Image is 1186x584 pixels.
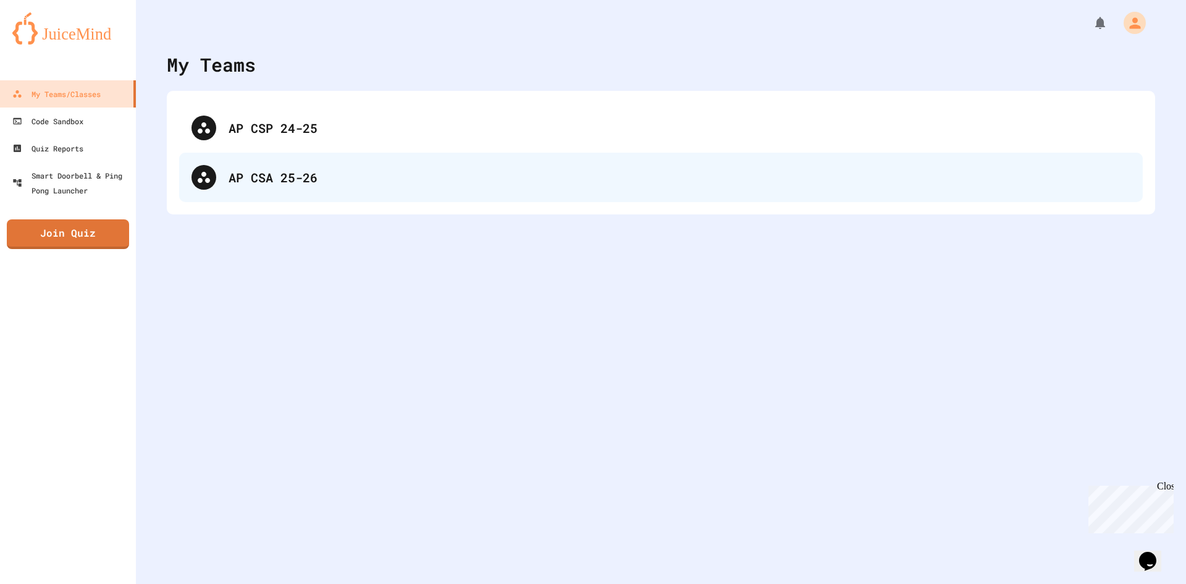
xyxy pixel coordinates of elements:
[229,119,1130,137] div: AP CSP 24-25
[12,141,83,156] div: Quiz Reports
[5,5,85,78] div: Chat with us now!Close
[179,153,1143,202] div: AP CSA 25-26
[12,114,83,129] div: Code Sandbox
[1134,535,1174,572] iframe: chat widget
[7,219,129,249] a: Join Quiz
[12,12,124,44] img: logo-orange.svg
[229,168,1130,187] div: AP CSA 25-26
[1083,481,1174,533] iframe: chat widget
[167,51,256,78] div: My Teams
[12,168,131,198] div: Smart Doorbell & Ping Pong Launcher
[12,87,101,101] div: My Teams/Classes
[179,103,1143,153] div: AP CSP 24-25
[1111,9,1149,37] div: My Account
[1070,12,1111,33] div: My Notifications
